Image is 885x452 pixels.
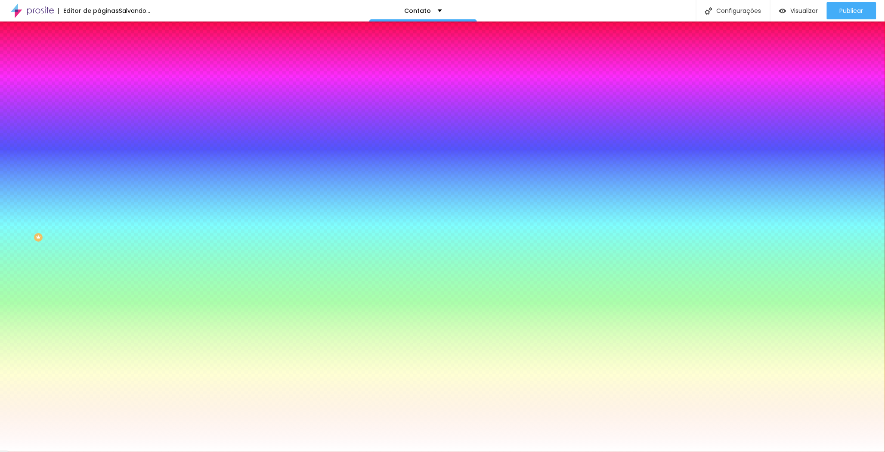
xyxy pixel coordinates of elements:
[119,8,150,14] div: Salvando...
[827,2,876,19] button: Publicar
[705,7,712,15] img: Icone
[58,8,119,14] div: Editor de páginas
[791,7,818,14] span: Visualizar
[771,2,827,19] button: Visualizar
[840,7,863,14] span: Publicar
[405,8,431,14] p: Contato
[779,7,786,15] img: view-1.svg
